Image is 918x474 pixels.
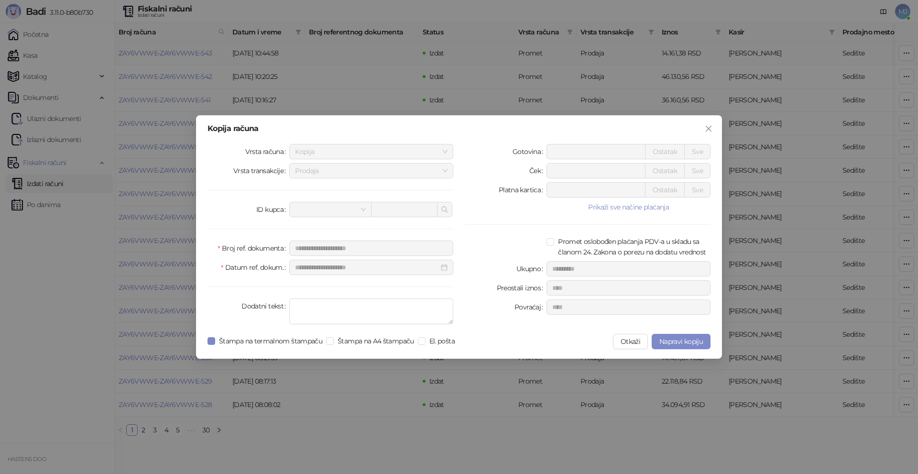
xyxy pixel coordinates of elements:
[233,163,290,178] label: Vrsta transakcije
[705,125,712,132] span: close
[334,336,418,346] span: Štampa na A4 štampaču
[215,336,326,346] span: Štampa na termalnom štampaču
[659,337,703,346] span: Napravi kopiju
[426,336,459,346] span: El. pošta
[245,144,290,159] label: Vrsta računa
[208,125,710,132] div: Kopija računa
[645,163,685,178] button: Ostatak
[701,125,716,132] span: Zatvori
[221,260,289,275] label: Datum ref. dokum.
[514,299,546,315] label: Povraćaj
[652,334,710,349] button: Napravi kopiju
[256,202,289,217] label: ID kupca
[684,144,710,159] button: Sve
[529,163,546,178] label: Ček
[289,241,453,256] input: Broj ref. dokumenta
[218,241,289,256] label: Broj ref. dokumenta
[613,334,648,349] button: Otkaži
[289,298,453,324] textarea: Dodatni tekst
[516,261,547,276] label: Ukupno
[295,262,439,273] input: Datum ref. dokum.
[645,144,685,159] button: Ostatak
[241,298,289,314] label: Dodatni tekst
[554,236,710,257] span: Promet oslobođen plaćanja PDV-a u skladu sa članom 24. Zakona o porezu na dodatu vrednost
[499,182,546,198] label: Platna kartica
[295,164,448,178] span: Prodaja
[497,280,547,296] label: Preostali iznos
[295,144,448,159] span: Kopija
[513,144,546,159] label: Gotovina
[684,163,710,178] button: Sve
[701,121,716,136] button: Close
[645,182,685,198] button: Ostatak
[546,201,710,213] button: Prikaži sve načine plaćanja
[684,182,710,198] button: Sve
